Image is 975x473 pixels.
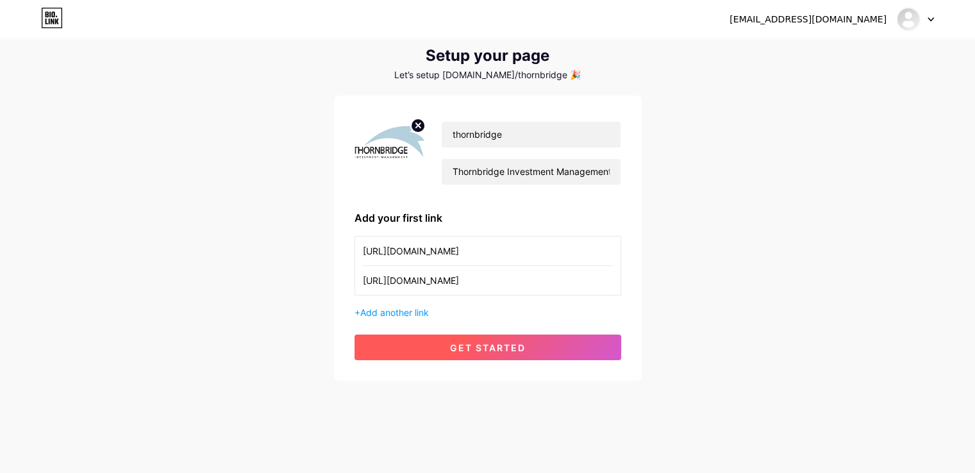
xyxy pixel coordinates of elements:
[450,342,526,353] span: get started
[354,116,426,190] img: profile pic
[354,210,621,226] div: Add your first link
[354,306,621,319] div: +
[334,47,642,65] div: Setup your page
[442,159,620,185] input: bio
[363,236,613,265] input: Link name (My Instagram)
[360,307,429,318] span: Add another link
[442,122,620,147] input: Your name
[354,335,621,360] button: get started
[363,266,613,295] input: URL (https://instagram.com/yourname)
[896,7,921,31] img: thornbridge
[334,70,642,80] div: Let’s setup [DOMAIN_NAME]/thornbridge 🎉
[729,13,887,26] div: [EMAIL_ADDRESS][DOMAIN_NAME]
